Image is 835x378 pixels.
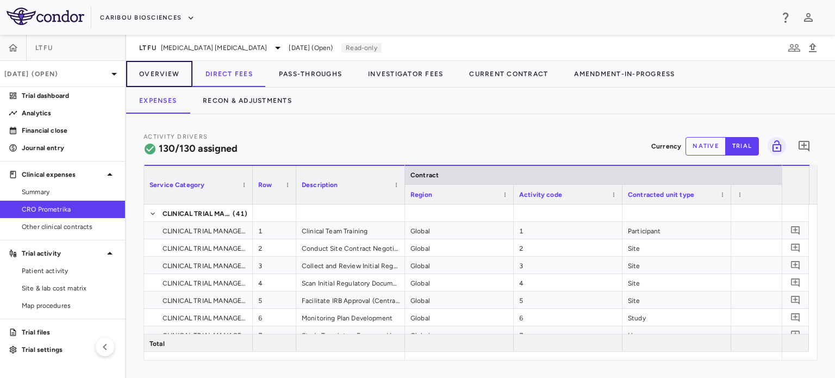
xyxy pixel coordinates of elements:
span: Service Category [149,181,204,189]
span: Contracted unit type [628,191,694,199]
span: Activity code [519,191,562,199]
img: logo-full-BYUhSk78.svg [7,8,84,25]
span: LTFU [139,44,157,52]
div: 4 [253,274,296,291]
span: CLINICAL TRIAL MANAGEMENT AND MONITORING [163,292,246,309]
div: 1 [514,222,622,239]
div: Facilitate IRB Approval (Central IRB) [296,292,405,308]
span: LTFU [35,44,53,52]
span: CLINICAL TRIAL MANAGEMENT AND MONITORING [163,275,246,292]
button: Recon & Adjustments [190,88,305,114]
p: Trial activity [22,249,103,258]
button: Add comment [788,240,803,255]
div: 2 [514,239,622,256]
button: Caribou Biosciences [100,9,195,27]
div: 6 [253,309,296,326]
button: Expenses [126,88,190,114]
div: 5 [514,292,622,308]
div: Global [405,239,514,256]
button: Investigator Fees [355,61,456,87]
div: 2 [253,239,296,256]
button: Overview [126,61,192,87]
span: Total [149,335,165,352]
div: Participant [622,222,731,239]
div: Site [622,239,731,256]
p: [DATE] (Open) [4,69,108,79]
svg: Add comment [797,140,811,153]
span: [DATE] (Open) [289,43,333,53]
svg: Add comment [790,243,801,253]
div: Global [405,257,514,274]
button: Pass-Throughs [266,61,355,87]
span: [MEDICAL_DATA] [MEDICAL_DATA] [161,43,267,53]
div: Monitoring Plan Development [296,309,405,326]
button: Add comment [788,327,803,342]
div: Global [405,274,514,291]
span: Map procedures [22,301,116,311]
svg: Add comment [790,277,801,288]
div: Site [622,274,731,291]
div: Study [622,309,731,326]
button: Add comment [788,310,803,325]
div: Hour [622,326,731,343]
button: Add comment [788,223,803,238]
button: Direct Fees [192,61,266,87]
p: Trial files [22,327,116,337]
span: Row [258,181,272,189]
div: 1 [253,222,296,239]
span: CLINICAL TRIAL MANAGEMENT AND MONITORING [163,327,246,344]
span: CRO Prometrika [22,205,116,214]
span: Contract [410,171,439,179]
button: Add comment [795,137,813,156]
p: Financial close [22,126,116,135]
span: CLINICAL TRIAL MANAGEMENT AND MONITORING [163,222,246,240]
p: Journal entry [22,143,116,153]
p: Read-only [341,43,381,53]
button: trial [725,137,759,156]
button: Add comment [788,293,803,307]
p: Currency [651,141,681,151]
span: Summary [22,187,116,197]
button: Add comment [788,258,803,272]
span: CLINICAL TRIAL MANAGEMENT AND MONITORING [163,309,246,327]
span: Site & lab cost matrix [22,283,116,293]
span: (41) [233,205,247,222]
div: 3 [253,257,296,274]
div: Global [405,292,514,308]
span: CLINICAL TRIAL MANAGEMENT AND MONITORING [163,240,246,257]
div: Site [622,292,731,308]
div: 6 [514,309,622,326]
div: Global [405,222,514,239]
div: Study Templates, Forms and Logs [296,326,405,343]
div: Global [405,326,514,343]
span: Region [410,191,432,199]
span: CLINICAL TRIAL MANAGEMENT AND MONITORING [163,205,232,222]
p: Clinical expenses [22,170,103,179]
div: 7 [253,326,296,343]
svg: Add comment [790,260,801,270]
svg: Add comment [790,312,801,323]
span: Activity Drivers [144,133,208,140]
h6: 130/130 assigned [159,141,238,156]
span: Patient activity [22,266,116,276]
p: Trial dashboard [22,91,116,101]
span: You do not have permission to lock or unlock grids [763,137,786,156]
svg: Add comment [790,295,801,305]
svg: Add comment [790,330,801,340]
button: Add comment [788,275,803,290]
div: Collect and Review Initial Regulatory Documents [296,257,405,274]
div: Site [622,257,731,274]
div: 7 [514,326,622,343]
div: 5 [253,292,296,308]
span: CLINICAL TRIAL MANAGEMENT AND MONITORING [163,257,246,275]
div: Conduct Site Contract Negotiations [296,239,405,256]
p: Trial settings [22,345,116,355]
div: Global [405,309,514,326]
div: Clinical Team Training [296,222,405,239]
button: Amendment-In-Progress [561,61,688,87]
span: Other clinical contracts [22,222,116,232]
div: Scan Initial Regulatory Documents [296,274,405,291]
span: Description [302,181,338,189]
button: native [686,137,726,156]
div: 3 [514,257,622,274]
